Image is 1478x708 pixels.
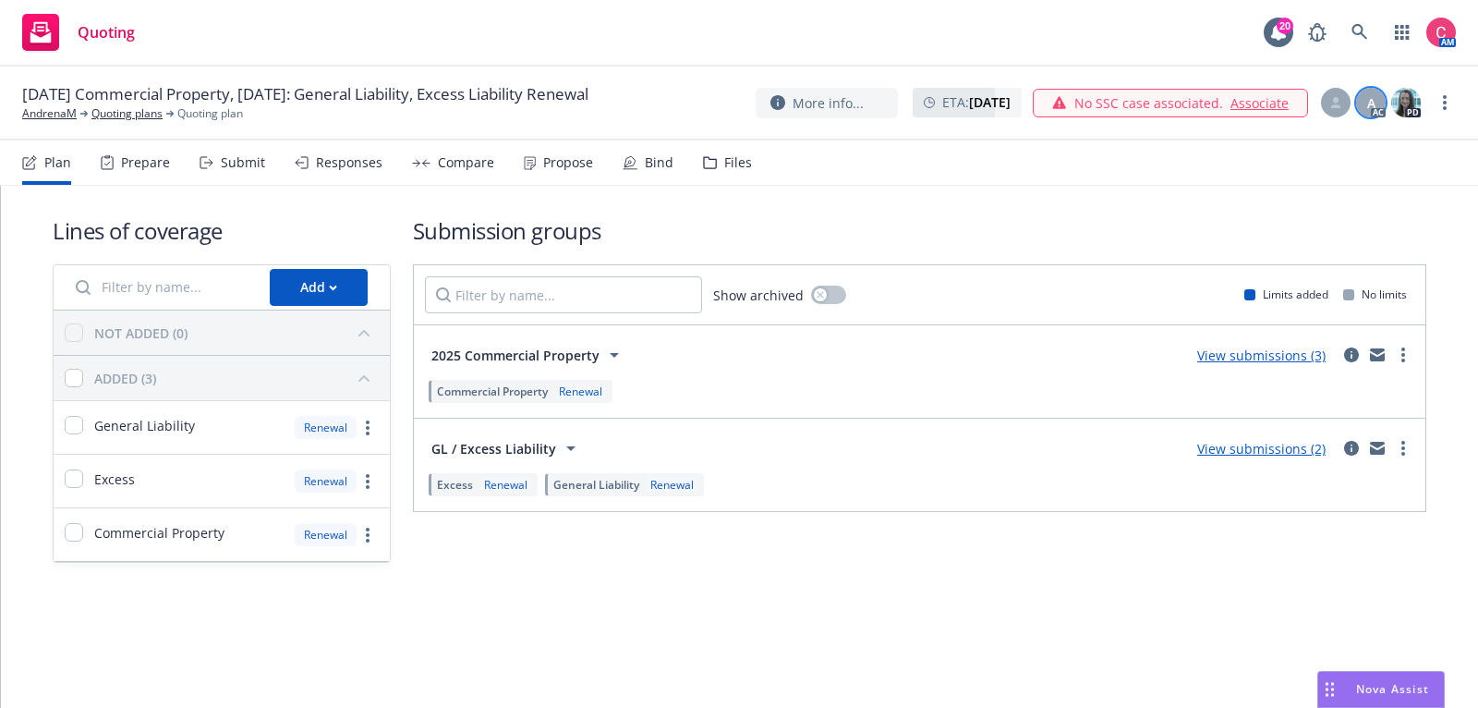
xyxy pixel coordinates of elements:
strong: [DATE] [969,93,1011,111]
span: No SSC case associated. [1074,93,1223,113]
div: Bind [645,155,673,170]
div: Add [300,270,337,305]
a: Quoting plans [91,105,163,122]
div: Compare [438,155,494,170]
button: Add [270,269,368,306]
span: General Liability [553,477,639,493]
button: ADDED (3) [94,363,379,393]
input: Filter by name... [65,269,259,306]
a: View submissions (2) [1197,440,1326,458]
a: Associate [1230,93,1289,113]
span: More info... [793,93,864,113]
a: Search [1341,14,1378,51]
div: Limits added [1244,287,1328,302]
button: Nova Assist [1317,671,1445,708]
span: Quoting plan [177,105,243,122]
span: A [1367,93,1375,113]
div: ADDED (3) [94,369,156,388]
a: View submissions (3) [1197,347,1326,364]
div: Responses [316,155,382,170]
a: mail [1366,437,1388,459]
button: 2025 Commercial Property [425,336,632,373]
a: more [1434,92,1456,114]
div: Renewal [647,477,697,493]
div: Propose [543,155,593,170]
div: Renewal [295,416,357,439]
div: Plan [44,155,71,170]
div: Drag to move [1318,672,1341,707]
div: Files [724,155,752,170]
div: NOT ADDED (0) [94,323,188,343]
div: No limits [1343,287,1407,302]
div: Renewal [480,477,531,493]
span: 2025 Commercial Property [431,346,600,365]
div: Renewal [295,523,357,546]
div: Submit [221,155,265,170]
button: GL / Excess Liability [425,430,588,467]
a: more [357,417,379,439]
span: Commercial Property [94,523,224,543]
a: more [357,470,379,493]
a: circleInformation [1340,344,1363,366]
img: photo [1391,88,1421,117]
span: Excess [437,477,473,493]
span: Show archived [713,286,804,305]
h1: Lines of coverage [53,215,391,246]
div: 20 [1277,18,1293,34]
h1: Submission groups [413,215,1426,246]
button: More info... [756,88,898,118]
a: more [357,524,379,546]
a: circleInformation [1340,437,1363,459]
div: Prepare [121,155,170,170]
span: [DATE] Commercial Property, [DATE]: General Liability, Excess Liability Renewal [22,83,588,105]
button: NOT ADDED (0) [94,318,379,348]
input: Filter by name... [425,276,702,313]
a: AndrenaM [22,105,77,122]
img: photo [1426,18,1456,47]
a: more [1392,437,1414,459]
span: Nova Assist [1356,681,1429,697]
a: Quoting [15,6,142,58]
a: more [1392,344,1414,366]
a: mail [1366,344,1388,366]
a: Report a Bug [1299,14,1336,51]
div: Renewal [295,470,357,493]
span: Quoting [78,25,135,40]
div: Renewal [555,384,606,399]
span: GL / Excess Liability [431,439,556,458]
span: General Liability [94,416,195,435]
a: Switch app [1384,14,1421,51]
span: Excess [94,470,135,489]
span: Commercial Property [437,384,548,399]
span: ETA : [942,92,1011,112]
